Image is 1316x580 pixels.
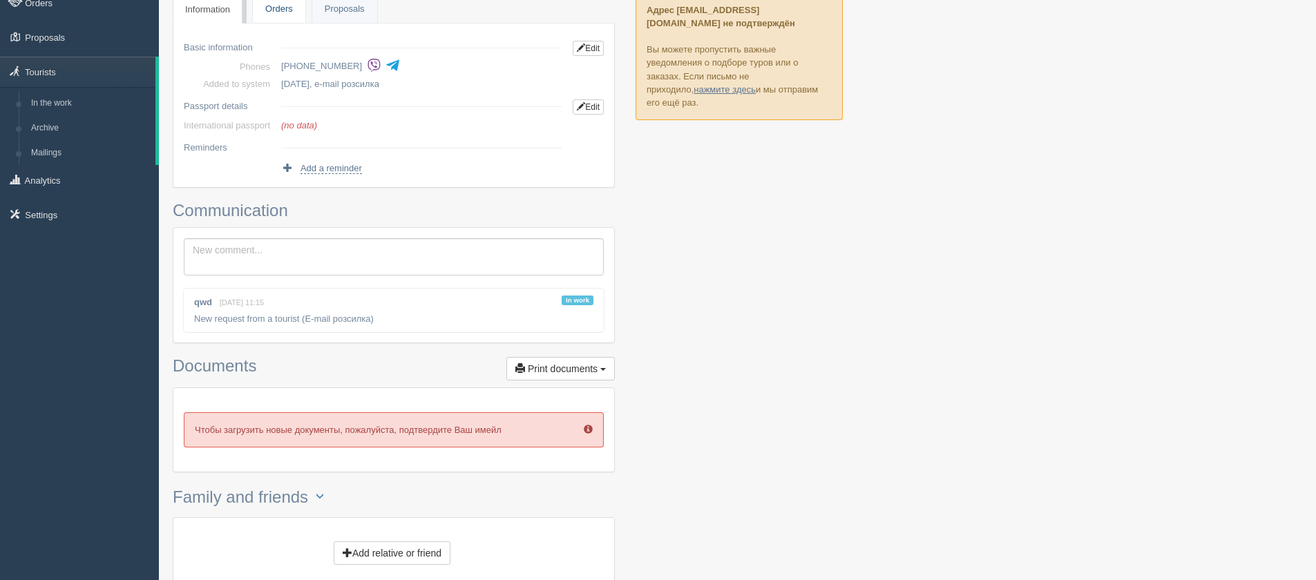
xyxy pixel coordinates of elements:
a: Mailings [25,141,155,166]
h3: Communication [173,202,615,220]
button: Print documents [506,357,615,380]
td: Reminders [184,134,276,156]
b: Адрес [EMAIL_ADDRESS][DOMAIN_NAME] не подтверждён [647,5,795,28]
a: Edit [573,99,604,115]
h3: Documents [173,357,615,380]
li: [PHONE_NUMBER] [281,57,567,76]
td: International passport [184,117,276,134]
a: Archive [25,116,155,141]
td: Basic information [184,34,276,58]
b: qwd [194,297,212,307]
span: [DATE] [281,79,309,89]
span: Add a reminder [301,163,362,174]
p: Чтобы загрузить новые документы, пожалуйста, подтвердите Ваш имейл [184,412,604,447]
h3: Family and friends [173,486,615,510]
img: telegram-colored-4375108.svg [385,58,400,72]
a: In the work [25,91,155,116]
a: Add a reminder [281,162,362,175]
div: New request from a tourist (E-mail розсилка) [184,289,604,332]
span: Information [185,4,230,14]
td: Added to system [184,75,276,93]
span: In work [562,296,593,306]
td: Phones [184,58,276,75]
span: (no data) [281,120,317,130]
img: viber-colored.svg [367,58,381,72]
span: [DATE] 11:15 [220,298,264,307]
td: Passport details [184,93,276,117]
td: , e-mail розсилка [276,75,567,93]
a: нажмите здесь [694,84,756,95]
button: Add relative or friend [334,541,450,565]
a: Edit [573,41,604,56]
span: Print documents [528,363,598,374]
